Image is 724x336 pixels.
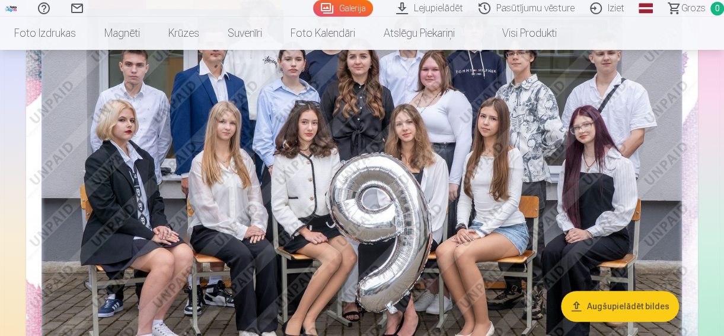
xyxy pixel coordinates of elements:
a: Krūzes [154,17,213,50]
span: Grozs [681,1,706,15]
a: Visi produkti [469,17,571,50]
button: Augšupielādēt bildes [561,291,679,322]
img: /fa3 [5,5,18,12]
a: Magnēti [90,17,154,50]
a: Atslēgu piekariņi [369,17,469,50]
a: Suvenīri [213,17,276,50]
span: 0 [710,2,724,15]
a: Foto kalendāri [276,17,369,50]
